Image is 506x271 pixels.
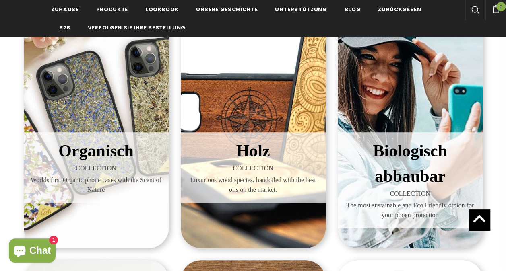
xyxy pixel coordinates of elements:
[6,238,58,265] inbox-online-store-chat: Onlineshop-Chat von Shopify
[145,6,179,13] span: Lookbook
[236,142,270,160] span: Holz
[275,6,327,13] span: Unterstützung
[30,164,163,173] span: COLLECTION
[344,189,477,199] span: COLLECTION
[378,6,421,13] span: Zurückgeben
[344,6,361,13] span: Blog
[187,175,320,195] span: Luxurious wood species, handoiled with the best oils on the market.
[51,6,79,13] span: Zuhause
[344,201,477,220] span: The most sustainable and Eco Friendly otpion for your phoen protection
[88,24,186,31] span: Verfolgen Sie Ihre Bestellung
[30,175,163,195] span: Worlds first Organic phone cases with the Scent of Nature
[58,142,134,160] span: Organisch
[485,4,506,13] a: 0
[96,6,128,13] span: Produkte
[59,24,70,31] span: B2B
[187,164,320,173] span: COLLECTION
[496,2,506,11] span: 0
[196,6,258,13] span: Unsere Geschichte
[373,142,447,185] span: Biologisch abbaubar
[59,18,70,36] a: B2B
[88,18,186,36] a: Verfolgen Sie Ihre Bestellung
